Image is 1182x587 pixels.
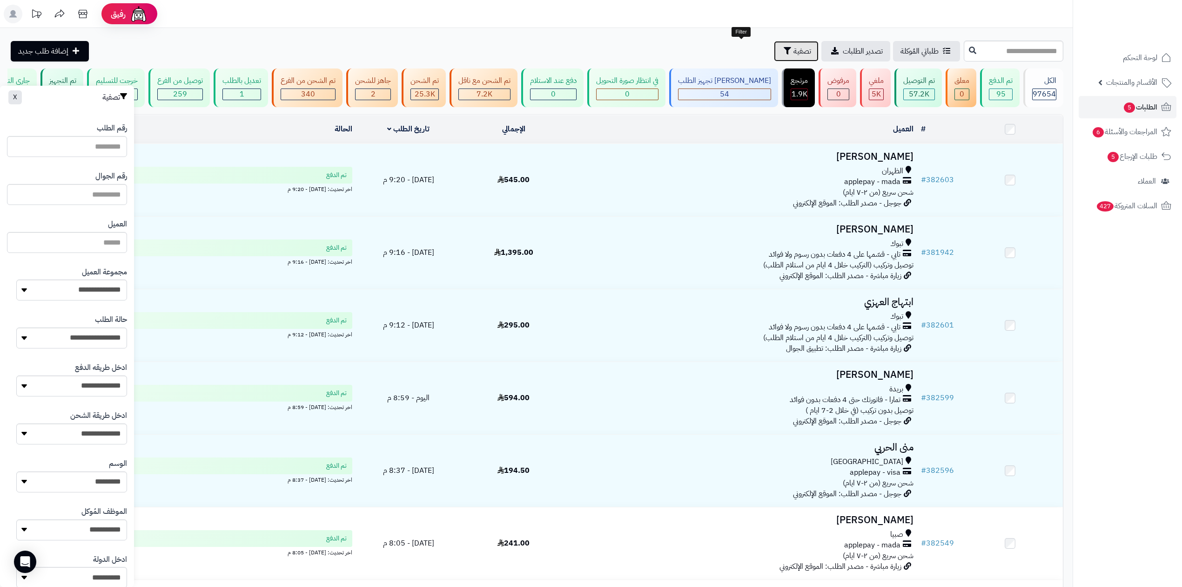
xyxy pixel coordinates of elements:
[774,41,819,61] button: تصفية
[497,538,530,549] span: 241.00
[954,75,969,86] div: معلق
[1079,145,1176,168] a: طلبات الإرجاع5
[678,89,771,100] div: 54
[301,89,315,100] span: 340
[1097,201,1114,212] span: 427
[75,362,127,373] label: ادخل طريقه الدفع
[921,247,954,258] a: #381942
[551,89,556,100] span: 0
[415,89,435,100] span: 25.3K
[97,123,127,134] label: رقم الطلب
[763,332,913,343] span: توصيل وتركيب (التركيب خلال 4 ايام من استلام الطلب)
[95,171,127,182] label: رقم الجوال
[13,547,352,557] div: اخر تحديث: [DATE] - 8:05 م
[223,89,261,100] div: 1
[270,68,344,107] a: تم الشحن من الفرع 340
[212,68,270,107] a: تعديل بالطلب 1
[335,123,352,135] a: الحالة
[85,68,147,107] a: خرجت للتسليم 134
[858,68,893,107] a: ملغي 5K
[281,89,335,100] div: 340
[786,343,901,354] span: زيارة مباشرة - مصدر الطلب: تطبيق الجوال
[596,75,658,86] div: في انتظار صورة التحويل
[921,174,926,185] span: #
[921,392,954,403] a: #382599
[387,392,430,403] span: اليوم - 8:59 م
[1079,170,1176,192] a: العملاء
[400,68,448,107] a: تم الشحن 25.3K
[817,68,858,107] a: مرفوض 0
[459,89,510,100] div: 7222
[667,68,780,107] a: [PERSON_NAME] تجهيز الطلب 54
[1079,96,1176,118] a: الطلبات5
[1096,199,1157,212] span: السلات المتروكة
[732,27,750,37] div: Filter
[157,75,203,86] div: توصيل من الفرع
[371,89,376,100] span: 2
[18,46,68,57] span: إضافة طلب جديد
[129,5,148,23] img: ai-face.png
[960,89,964,100] span: 0
[93,554,127,565] label: ادخل الدولة
[890,311,903,322] span: تبوك
[222,75,261,86] div: تعديل بالطلب
[410,75,439,86] div: تم الشحن
[13,184,352,193] div: اخر تحديث: [DATE] - 9:20 م
[921,392,926,403] span: #
[96,75,138,86] div: خرجت للتسليم
[900,46,939,57] span: طلباتي المُوكلة
[147,68,212,107] a: توصيل من الفرع 259
[281,75,336,86] div: تم الشحن من الفرع
[585,68,667,107] a: في انتظار صورة التحويل 0
[872,89,881,100] span: 5K
[1093,127,1104,137] span: 6
[383,174,434,185] span: [DATE] - 9:20 م
[1123,51,1157,64] span: لوحة التحكم
[791,89,807,100] div: 1856
[678,75,771,86] div: [PERSON_NAME] تجهيز الطلب
[519,68,585,107] a: دفع عند الاستلام 0
[1079,195,1176,217] a: السلات المتروكة427
[1106,76,1157,89] span: الأقسام والمنتجات
[869,75,884,86] div: ملغي
[793,416,901,427] span: جوجل - مصدر الطلب: الموقع الإلكتروني
[1108,152,1119,162] span: 5
[1123,101,1157,114] span: الطلبات
[570,515,913,526] h3: [PERSON_NAME]
[827,75,849,86] div: مرفوض
[921,538,926,549] span: #
[108,219,127,230] label: العميل
[921,538,954,549] a: #382549
[597,89,658,100] div: 0
[921,320,954,331] a: #382601
[111,8,126,20] span: رفيق
[326,389,347,398] span: تم الدفع
[383,538,434,549] span: [DATE] - 8:05 م
[1107,150,1157,163] span: طلبات الإرجاع
[158,89,202,100] div: 259
[497,392,530,403] span: 594.00
[570,442,913,453] h3: منى الحربي
[844,540,900,551] span: applepay - mada
[383,465,434,476] span: [DATE] - 8:37 م
[530,75,577,86] div: دفع عند الاستلام
[1092,125,1157,138] span: المراجعات والأسئلة
[921,247,926,258] span: #
[843,46,883,57] span: تصدير الطلبات
[81,506,127,517] label: الموظف المُوكل
[1124,102,1135,113] span: 5
[1079,47,1176,69] a: لوحة التحكم
[903,75,935,86] div: تم التوصيل
[49,75,76,86] div: تم التجهيز
[1032,75,1056,86] div: الكل
[779,561,901,572] span: زيارة مباشرة - مصدر الطلب: الموقع الإلكتروني
[13,329,352,339] div: اخر تحديث: [DATE] - 9:12 م
[497,465,530,476] span: 194.50
[570,297,913,307] h3: ابتهاج العهزي
[13,92,17,102] span: X
[921,320,926,331] span: #
[39,68,85,107] a: تم التجهيز 137
[355,75,391,86] div: جاهز للشحن
[1079,121,1176,143] a: المراجعات والأسئلة6
[494,247,533,258] span: 1,395.00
